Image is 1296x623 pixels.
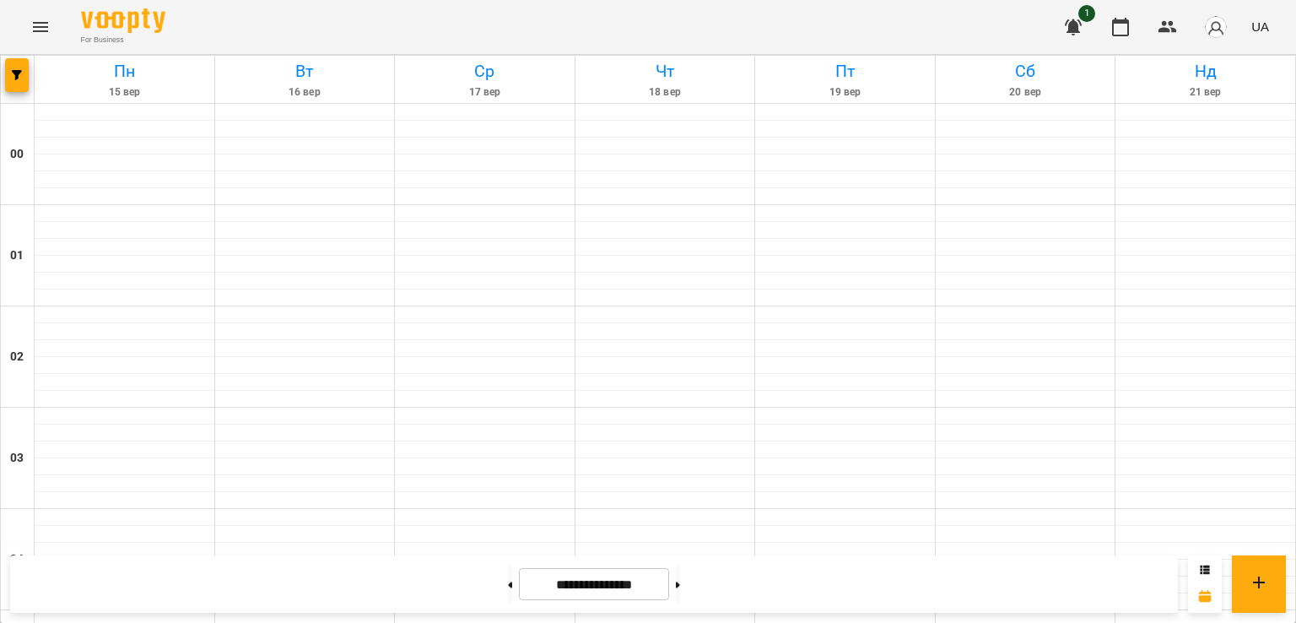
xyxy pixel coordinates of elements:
[37,84,212,100] h6: 15 вер
[10,145,24,164] h6: 00
[37,58,212,84] h6: Пн
[578,84,753,100] h6: 18 вер
[397,84,572,100] h6: 17 вер
[1118,84,1293,100] h6: 21 вер
[10,246,24,265] h6: 01
[1251,18,1269,35] span: UA
[758,58,932,84] h6: Пт
[938,84,1113,100] h6: 20 вер
[578,58,753,84] h6: Чт
[218,84,392,100] h6: 16 вер
[20,7,61,47] button: Menu
[81,35,165,46] span: For Business
[758,84,932,100] h6: 19 вер
[397,58,572,84] h6: Ср
[81,8,165,33] img: Voopty Logo
[1118,58,1293,84] h6: Нд
[1245,11,1276,42] button: UA
[1078,5,1095,22] span: 1
[10,348,24,366] h6: 02
[938,58,1113,84] h6: Сб
[1204,15,1228,39] img: avatar_s.png
[218,58,392,84] h6: Вт
[10,449,24,468] h6: 03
